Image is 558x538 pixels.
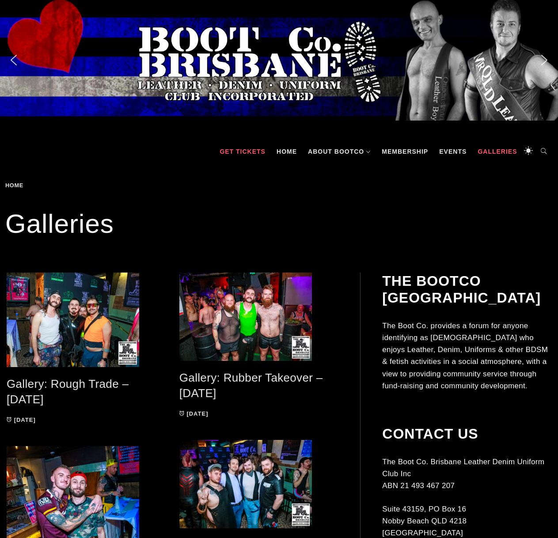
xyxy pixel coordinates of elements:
img: next arrow [537,53,551,67]
a: About BootCo [304,138,375,165]
p: The Boot Co. Brisbane Leather Denim Uniform Club Inc ABN 21 493 467 207 [382,456,551,492]
a: [DATE] [179,410,209,417]
h2: Contact Us [382,425,551,442]
a: GET TICKETS [215,138,270,165]
h2: The BootCo [GEOGRAPHIC_DATA] [382,273,551,307]
a: Events [435,138,471,165]
time: [DATE] [186,410,208,417]
a: Home [272,138,301,165]
img: previous arrow [7,53,21,67]
h1: Galleries [5,206,553,242]
a: Home [5,182,27,189]
div: Breadcrumbs [5,182,74,189]
a: Gallery: Rough Trade – [DATE] [7,377,129,406]
a: Galleries [473,138,521,165]
a: Gallery: Rubber Takeover – [DATE] [179,371,323,400]
a: [DATE] [7,417,36,423]
p: The Boot Co. provides a forum for anyone identifying as [DEMOGRAPHIC_DATA] who enjoys Leather, De... [382,320,551,392]
time: [DATE] [14,417,36,423]
a: Membership [377,138,433,165]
